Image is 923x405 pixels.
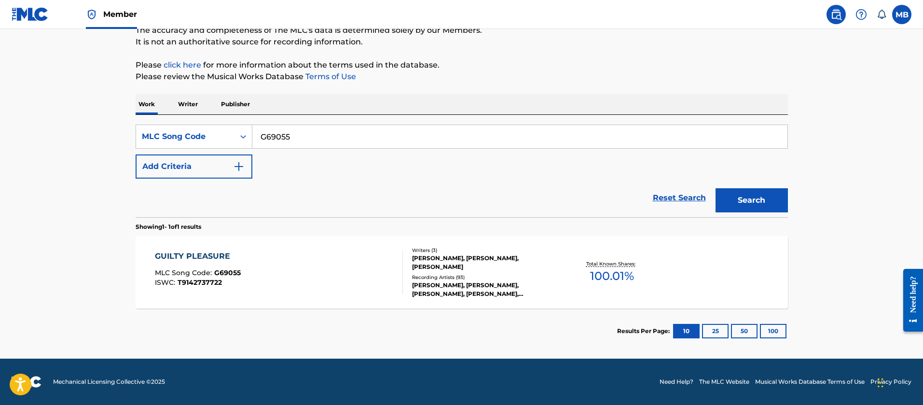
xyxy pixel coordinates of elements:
img: 9d2ae6d4665cec9f34b9.svg [233,161,245,172]
a: Privacy Policy [870,377,911,386]
div: Recording Artists ( 93 ) [412,274,558,281]
div: Notifications [877,10,886,19]
span: T9142737722 [178,278,222,287]
div: Help [852,5,871,24]
img: search [830,9,842,20]
p: The accuracy and completeness of The MLC's data is determined solely by our Members. [136,25,788,36]
a: GUILTY PLEASUREMLC Song Code:G69055ISWC:T9142737722Writers (3)[PERSON_NAME], [PERSON_NAME], [PERS... [136,236,788,308]
p: Writer [175,94,201,114]
p: Please for more information about the terms used in the database. [136,59,788,71]
button: 25 [702,324,729,338]
button: 100 [760,324,786,338]
p: It is not an authoritative source for recording information. [136,36,788,48]
a: Musical Works Database Terms of Use [755,377,865,386]
a: Public Search [827,5,846,24]
span: 100.01 % [590,267,634,285]
span: MLC Song Code : [155,268,214,277]
p: Showing 1 - 1 of 1 results [136,223,201,231]
div: [PERSON_NAME], [PERSON_NAME], [PERSON_NAME], [PERSON_NAME], [PERSON_NAME] [412,281,558,298]
span: Member [103,9,137,20]
div: [PERSON_NAME], [PERSON_NAME], [PERSON_NAME] [412,254,558,271]
button: Search [716,188,788,212]
p: Results Per Page: [617,327,672,335]
div: MLC Song Code [142,131,229,142]
p: Please review the Musical Works Database [136,71,788,83]
a: click here [164,60,201,70]
a: Terms of Use [303,72,356,81]
p: Work [136,94,158,114]
span: G69055 [214,268,241,277]
div: User Menu [892,5,911,24]
img: MLC Logo [12,7,49,21]
a: Reset Search [648,187,711,209]
span: ISWC : [155,278,178,287]
div: Writers ( 3 ) [412,247,558,254]
img: logo [12,376,41,388]
span: Mechanical Licensing Collective © 2025 [53,377,165,386]
div: GUILTY PLEASURE [155,251,241,262]
img: Top Rightsholder [86,9,97,20]
a: The MLC Website [699,377,749,386]
iframe: Chat Widget [875,359,923,405]
button: 50 [731,324,758,338]
div: Drag [878,368,883,397]
iframe: Resource Center [896,262,923,339]
p: Total Known Shares: [586,260,638,267]
button: Add Criteria [136,154,252,179]
form: Search Form [136,125,788,217]
a: Need Help? [660,377,693,386]
button: 10 [673,324,700,338]
img: help [855,9,867,20]
p: Publisher [218,94,253,114]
